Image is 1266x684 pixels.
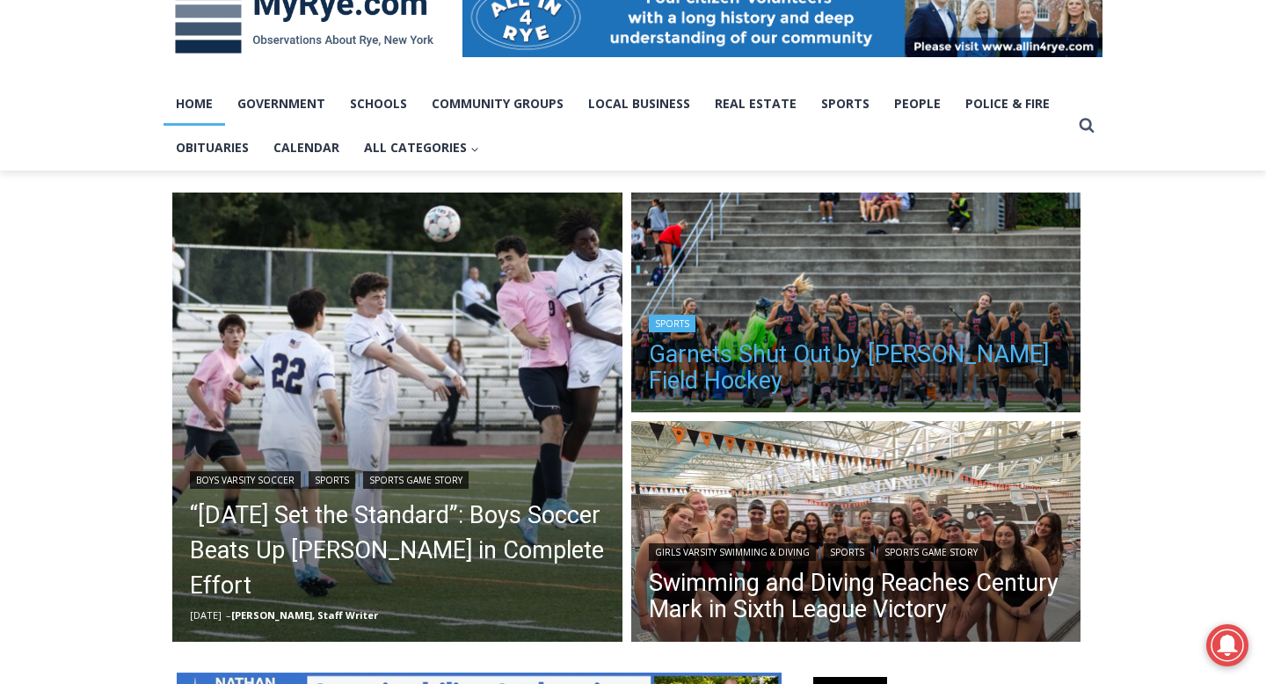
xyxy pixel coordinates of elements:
[649,540,1064,561] div: | |
[309,471,355,489] a: Sports
[190,468,605,489] div: | |
[231,608,378,622] a: [PERSON_NAME], Staff Writer
[878,543,984,561] a: Sports Game Story
[419,82,576,126] a: Community Groups
[824,543,870,561] a: Sports
[206,149,214,166] div: 6
[1071,110,1102,142] button: View Search Form
[190,608,222,622] time: [DATE]
[882,82,953,126] a: People
[649,341,1064,394] a: Garnets Shut Out by [PERSON_NAME] Field Hockey
[702,82,809,126] a: Real Estate
[1,175,263,219] a: [PERSON_NAME] Read Sanctuary Fall Fest: [DATE]
[338,82,419,126] a: Schools
[190,471,301,489] a: Boys Varsity Soccer
[172,193,622,643] img: (PHOTO: Rye Boys Soccer's Eddie Kehoe (#9 pink) goes up for a header against Pelham on October 8,...
[631,193,1081,418] a: Read More Garnets Shut Out by Horace Greeley Field Hockey
[185,149,193,166] div: 4
[164,82,1071,171] nav: Primary Navigation
[460,175,815,215] span: Intern @ [DOMAIN_NAME]
[164,82,225,126] a: Home
[953,82,1062,126] a: Police & Fire
[14,177,234,217] h4: [PERSON_NAME] Read Sanctuary Fall Fest: [DATE]
[172,193,622,643] a: Read More “Today Set the Standard”: Boys Soccer Beats Up Pelham in Complete Effort
[423,171,852,219] a: Intern @ [DOMAIN_NAME]
[649,543,816,561] a: Girls Varsity Swimming & Diving
[190,498,605,603] a: “[DATE] Set the Standard”: Boys Soccer Beats Up [PERSON_NAME] in Complete Effort
[197,149,201,166] div: /
[225,82,338,126] a: Government
[226,608,231,622] span: –
[576,82,702,126] a: Local Business
[444,1,831,171] div: "[PERSON_NAME] and I covered the [DATE] Parade, which was a really eye opening experience as I ha...
[631,421,1081,646] a: Read More Swimming and Diving Reaches Century Mark in Sixth League Victory
[649,315,695,332] a: Sports
[261,126,352,170] a: Calendar
[649,570,1064,622] a: Swimming and Diving Reaches Century Mark in Sixth League Victory
[631,193,1081,418] img: (PHOTO: The Rye Field Hockey team celebrating on September 16, 2025. Credit: Maureen Tsuchida.)
[352,126,491,170] button: Child menu of All Categories
[185,52,236,144] div: Live Music
[363,471,469,489] a: Sports Game Story
[809,82,882,126] a: Sports
[631,421,1081,646] img: (PHOTO: The Rye - Rye Neck - Blind Brook Swim and Dive team from a victory on September 19, 2025....
[164,126,261,170] a: Obituaries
